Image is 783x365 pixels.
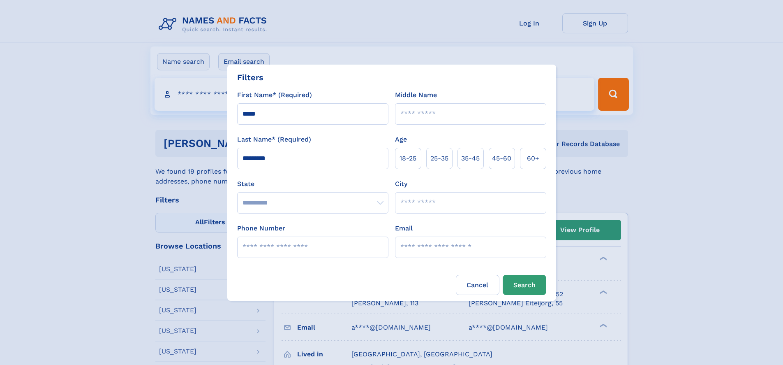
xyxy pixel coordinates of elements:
[461,153,480,163] span: 35‑45
[395,179,407,189] label: City
[395,223,413,233] label: Email
[503,275,546,295] button: Search
[492,153,511,163] span: 45‑60
[456,275,499,295] label: Cancel
[395,135,407,144] label: Age
[400,153,416,163] span: 18‑25
[237,179,388,189] label: State
[527,153,539,163] span: 60+
[237,135,311,144] label: Last Name* (Required)
[237,223,285,233] label: Phone Number
[237,90,312,100] label: First Name* (Required)
[237,71,263,84] div: Filters
[395,90,437,100] label: Middle Name
[430,153,448,163] span: 25‑35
